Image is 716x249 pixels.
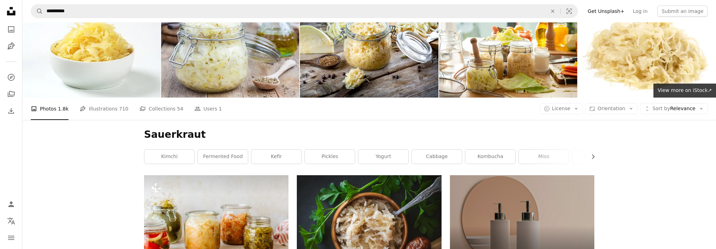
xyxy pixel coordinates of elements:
[4,39,18,53] a: Illustrations
[4,231,18,245] button: Menu
[4,22,18,36] a: Photos
[629,6,652,17] a: Log in
[300,6,438,98] img: Homemade sauerkraut - german traditional delicacy
[297,224,441,230] a: a wooden bowl filled with rice next to a spoon
[578,6,716,98] img: Fresh Sauerkraut on white Background
[194,98,222,120] a: Users 1
[412,150,462,164] a: cabbage
[144,150,194,164] a: kimchi
[4,70,18,84] a: Explore
[144,128,594,141] h1: Sauerkraut
[22,6,160,98] img: white cabbage
[4,4,18,20] a: Home — Unsplash
[80,98,128,120] a: Illustrations 710
[652,106,670,111] span: Sort by
[585,103,637,114] button: Orientation
[653,84,716,98] a: View more on iStock↗
[657,6,708,17] button: Submit an image
[572,150,622,164] a: fermented
[139,98,183,120] a: Collections 54
[358,150,408,164] a: yogurt
[597,106,625,111] span: Orientation
[144,220,288,227] a: a group of jars filled with different types of food
[31,5,43,18] button: Search Unsplash
[658,87,712,93] span: View more on iStock ↗
[519,150,569,164] a: miso
[177,105,183,113] span: 54
[583,6,629,17] a: Get Unsplash+
[540,103,583,114] button: License
[4,214,18,228] button: Language
[465,150,515,164] a: kombucha
[219,105,222,113] span: 1
[552,106,571,111] span: License
[161,6,299,98] img: Homemade sauerkraut with cumin in a glass jar
[640,103,708,114] button: Sort byRelevance
[119,105,129,113] span: 710
[4,87,18,101] a: Collections
[198,150,248,164] a: fermented food
[561,5,578,18] button: Visual search
[545,5,560,18] button: Clear
[31,4,578,18] form: Find visuals sitewide
[251,150,301,164] a: kefir
[587,150,594,164] button: scroll list to the right
[305,150,355,164] a: pickles
[652,105,695,112] span: Relevance
[439,6,577,98] img: Preparing homemade sauerkraut. Glass jars and fresly shredded cabbage on kitchen table
[4,104,18,118] a: Download History
[4,197,18,211] a: Log in / Sign up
